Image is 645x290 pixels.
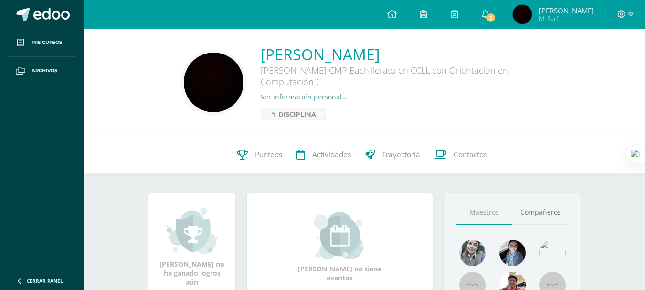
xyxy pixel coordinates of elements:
span: 2 [486,12,496,23]
div: [PERSON_NAME] CMP Bachillerato en CCLL con Orientación en Computación C [261,64,547,92]
img: c25c8a4a46aeab7e345bf0f34826bacf.png [539,240,566,266]
a: Ver información personal... [261,92,348,101]
a: [PERSON_NAME] [261,44,547,64]
a: Archivos [8,57,76,85]
span: Punteos [255,150,282,160]
span: Archivos [32,67,57,75]
span: Mi Perfil [539,14,594,22]
img: achievement_small.png [166,207,218,255]
img: event_small.png [314,212,366,259]
a: Trayectoria [358,136,427,174]
span: Cerrar panel [27,278,63,284]
div: [PERSON_NAME] no ha ganado logros aún [158,207,226,287]
span: Mis cursos [32,39,62,46]
span: Trayectoria [382,150,420,160]
a: Maestros [456,200,512,225]
a: Actividades [289,136,358,174]
span: Contactos [454,150,487,160]
img: c7d2627d3ad3d2fec8e0442c0e4c6278.png [513,5,532,24]
a: Mis cursos [8,29,76,57]
a: Contactos [427,136,494,174]
span: [PERSON_NAME] [539,6,594,15]
a: Compañeros [512,200,569,225]
span: Disciplina [278,108,316,120]
a: Punteos [230,136,289,174]
span: Actividades [312,150,351,160]
img: 45bd7986b8947ad7e5894cbc9b781108.png [459,240,486,266]
a: Disciplina [261,108,326,120]
img: b8baad08a0802a54ee139394226d2cf3.png [499,240,526,266]
div: [PERSON_NAME] no tiene eventos [292,212,388,282]
img: 083eb412156f25a5dcdc9a0d2ec3f81d.png [184,53,243,112]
